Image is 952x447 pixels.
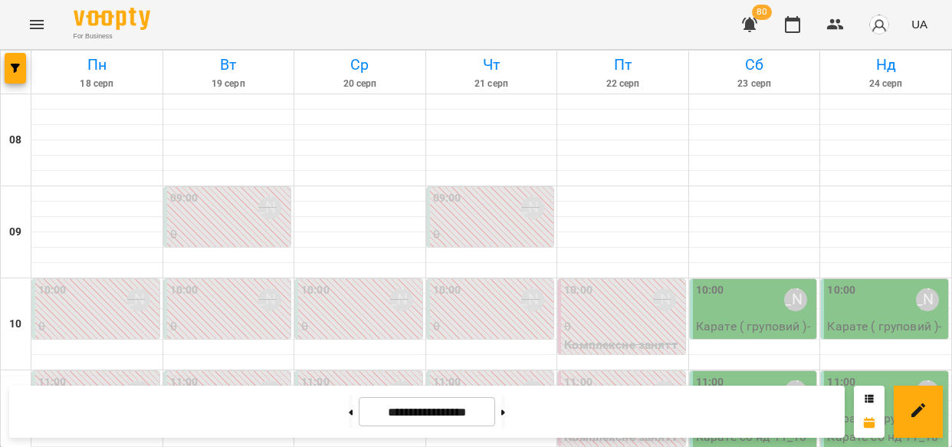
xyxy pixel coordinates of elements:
[170,282,199,299] label: 10:00
[696,317,814,372] p: Карате ( груповий ) - Карате груповий(сб і нд) 10.00
[38,282,67,299] label: 10:00
[916,288,939,311] div: Киричко Тарас
[564,374,593,391] label: 11:00
[9,224,21,241] h6: 09
[696,374,724,391] label: 11:00
[827,374,855,391] label: 11:00
[170,374,199,391] label: 11:00
[170,336,288,390] p: Ранній Розвиток ( груповий ) (РР вт чт 10_00)
[38,374,67,391] label: 11:00
[390,288,413,311] div: Шустер Катерина
[691,77,818,91] h6: 23 серп
[691,53,818,77] h6: Сб
[166,77,292,91] h6: 19 серп
[827,317,945,372] p: Карате ( груповий ) - Карате груповий(сб і нд) 10.00
[564,282,593,299] label: 10:00
[301,317,419,336] p: 0
[258,196,281,219] div: Шустер Катерина
[827,282,855,299] label: 10:00
[521,196,544,219] div: Шустер Катерина
[433,225,551,244] p: 0
[38,336,156,390] p: Ранній Розвиток ( груповий ) (ранній розвиток груп1)
[428,77,555,91] h6: 21 серп
[521,288,544,311] div: Шустер Катерина
[564,336,682,372] p: Комплексне заняття з РР
[297,77,423,91] h6: 20 серп
[433,244,551,298] p: Ранній Розвиток ( груповий ) (РР вт чт 9_00)
[74,31,150,41] span: For Business
[560,77,686,91] h6: 22 серп
[297,53,423,77] h6: Ср
[34,53,160,77] h6: Пн
[38,317,156,336] p: 0
[170,225,288,244] p: 0
[868,14,890,35] img: avatar_s.png
[127,288,150,311] div: Шустер Катерина
[9,132,21,149] h6: 08
[170,317,288,336] p: 0
[170,190,199,207] label: 09:00
[822,53,949,77] h6: Нд
[170,244,288,298] p: Ранній Розвиток ( груповий ) (РР вт чт 9_00)
[301,374,330,391] label: 11:00
[822,77,949,91] h6: 24 серп
[301,336,419,390] p: Ранній Розвиток ( груповий ) (ранній розвиток груп1)
[564,317,682,336] p: 0
[433,190,461,207] label: 09:00
[433,282,461,299] label: 10:00
[166,53,292,77] h6: Вт
[74,8,150,30] img: Voopty Logo
[18,6,55,43] button: Menu
[428,53,555,77] h6: Чт
[752,5,772,20] span: 80
[433,336,551,390] p: Ранній Розвиток ( груповий ) (РР вт чт 10_00)
[34,77,160,91] h6: 18 серп
[905,10,934,38] button: UA
[560,53,686,77] h6: Пт
[696,282,724,299] label: 10:00
[258,288,281,311] div: Шустер Катерина
[301,282,330,299] label: 10:00
[433,374,461,391] label: 11:00
[653,288,676,311] div: Шустер Катерина
[433,317,551,336] p: 0
[9,316,21,333] h6: 10
[784,288,807,311] div: Киричко Тарас
[911,16,927,32] span: UA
